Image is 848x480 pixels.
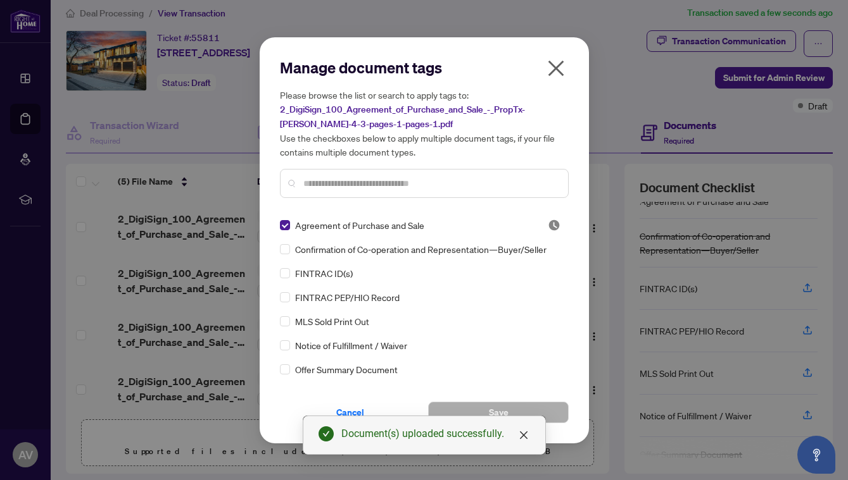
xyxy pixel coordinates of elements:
span: 2_DigiSign_100_Agreement_of_Purchase_and_Sale_-_PropTx-[PERSON_NAME]-4-3-pages-1-pages-1.pdf [280,104,525,130]
span: FINTRAC ID(s) [295,266,353,280]
span: MLS Sold Print Out [295,314,369,328]
button: Cancel [280,402,421,423]
button: Save [428,402,569,423]
span: FINTRAC PEP/HIO Record [295,290,400,304]
span: Confirmation of Co-operation and Representation—Buyer/Seller [295,242,547,256]
span: Offer Summary Document [295,362,398,376]
span: Pending Review [548,219,560,231]
span: Agreement of Purchase and Sale [295,218,424,232]
span: close [546,58,566,78]
a: Close [517,428,531,442]
div: Document(s) uploaded successfully. [341,426,530,441]
span: check-circle [319,426,334,441]
h5: Please browse the list or search to apply tags to: Use the checkboxes below to apply multiple doc... [280,88,569,159]
span: close [519,430,529,440]
button: Open asap [797,436,835,474]
span: Cancel [336,402,364,422]
h2: Manage document tags [280,58,569,78]
img: status [548,219,560,231]
span: Notice of Fulfillment / Waiver [295,338,407,352]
